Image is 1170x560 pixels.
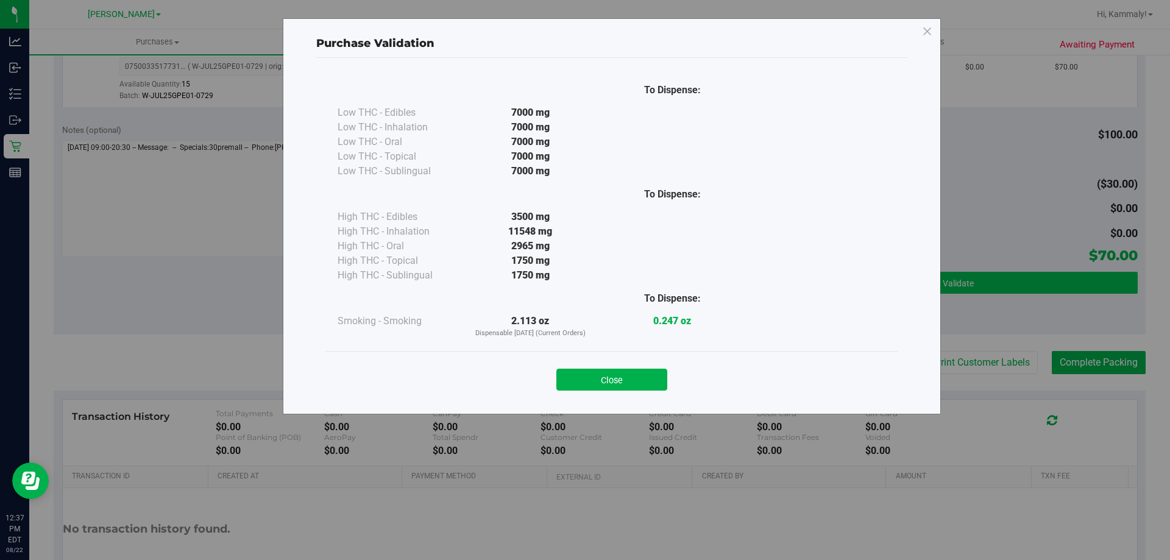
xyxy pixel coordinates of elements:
[338,105,459,120] div: Low THC - Edibles
[601,187,743,202] div: To Dispense:
[338,210,459,224] div: High THC - Edibles
[459,253,601,268] div: 1750 mg
[338,239,459,253] div: High THC - Oral
[459,328,601,339] p: Dispensable [DATE] (Current Orders)
[459,239,601,253] div: 2965 mg
[459,164,601,179] div: 7000 mg
[556,369,667,391] button: Close
[338,135,459,149] div: Low THC - Oral
[459,224,601,239] div: 11548 mg
[459,314,601,339] div: 2.113 oz
[459,149,601,164] div: 7000 mg
[316,37,434,50] span: Purchase Validation
[338,314,459,328] div: Smoking - Smoking
[12,463,49,499] iframe: Resource center
[601,291,743,306] div: To Dispense:
[601,83,743,97] div: To Dispense:
[459,120,601,135] div: 7000 mg
[338,149,459,164] div: Low THC - Topical
[338,120,459,135] div: Low THC - Inhalation
[459,105,601,120] div: 7000 mg
[338,268,459,283] div: High THC - Sublingual
[338,253,459,268] div: High THC - Topical
[459,268,601,283] div: 1750 mg
[653,315,691,327] strong: 0.247 oz
[338,224,459,239] div: High THC - Inhalation
[338,164,459,179] div: Low THC - Sublingual
[459,135,601,149] div: 7000 mg
[459,210,601,224] div: 3500 mg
